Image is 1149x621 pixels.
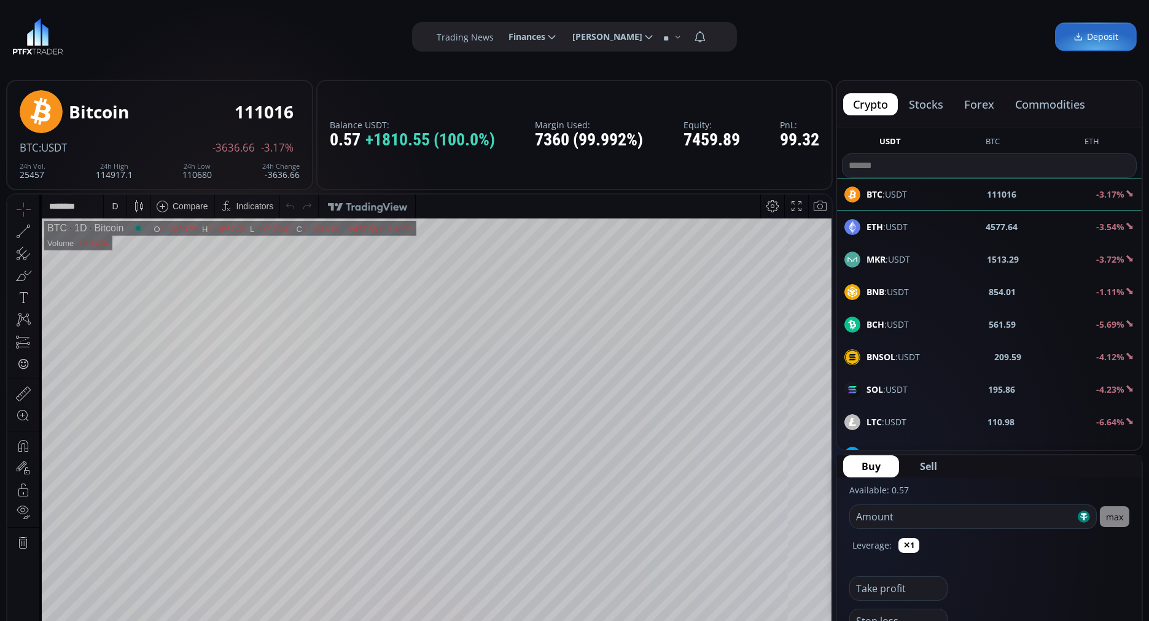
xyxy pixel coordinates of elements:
[229,7,267,17] div: Indicators
[852,539,892,552] label: Leverage:
[989,318,1016,331] b: 561.59
[989,285,1016,298] b: 854.01
[867,415,906,428] span: :USDT
[988,415,1015,428] b: 110.98
[867,350,920,363] span: :USDT
[867,449,887,460] b: LINK
[987,253,1019,266] b: 1513.29
[195,30,201,39] div: H
[981,136,1005,151] button: BTC
[993,448,1015,461] b: 24.54
[60,28,79,39] div: 1D
[867,286,884,298] b: BNB
[797,487,822,511] div: Toggle Auto Scale
[165,7,201,17] div: Compare
[182,163,212,170] div: 24h Low
[39,141,67,155] span: :USDT
[125,28,136,39] div: Market open
[899,93,953,115] button: stocks
[62,494,71,504] div: 1y
[146,30,153,39] div: O
[437,31,494,44] label: Trading News
[262,163,300,179] div: -3636.66
[920,459,937,474] span: Sell
[20,141,39,155] span: BTC
[862,459,881,474] span: Buy
[902,455,956,477] button: Sell
[867,285,909,298] span: :USDT
[1096,221,1124,233] b: -3.54%
[295,30,333,39] div: 111016.00
[867,318,884,330] b: BCH
[867,448,911,461] span: :USDT
[289,30,295,39] div: C
[1096,286,1124,298] b: -1.11%
[995,350,1022,363] b: 209.59
[1055,23,1137,52] a: Deposit
[867,351,895,363] b: BNSOL
[867,416,882,428] b: LTC
[28,458,34,475] div: Hide Drawings Toolbar
[1080,136,1104,151] button: ETH
[247,30,285,39] div: 110929.48
[1073,31,1118,44] span: Deposit
[330,131,495,150] div: 0.57
[867,220,908,233] span: :USDT
[867,383,908,396] span: :USDT
[500,25,545,49] span: Finances
[96,163,133,179] div: 114917.1
[243,30,247,39] div: L
[80,494,92,504] div: 3m
[684,120,740,129] label: Equity:
[684,131,740,150] div: 7459.89
[874,136,906,151] button: USDT
[535,120,643,129] label: Margin Used:
[12,18,63,55] img: LOGO
[201,30,238,39] div: 113667.28
[867,253,910,266] span: :USDT
[139,494,149,504] div: 1d
[365,131,495,150] span: +1810.55 (100.0%)
[96,163,133,170] div: 24h High
[867,253,886,265] b: MKR
[1096,384,1124,395] b: -4.23%
[165,487,184,511] div: Go to
[777,487,797,511] div: Toggle Log Scale
[182,163,212,179] div: 110680
[104,7,111,17] div: D
[235,102,294,121] div: 111016
[154,30,191,39] div: 113493.59
[986,220,1018,233] b: 4577.64
[79,28,116,39] div: Bitcoin
[40,28,60,39] div: BTC
[40,44,66,53] div: Volume
[261,142,294,153] span: -3.17%
[1096,351,1124,363] b: -4.12%
[849,484,909,496] label: Available: 0.57
[843,455,899,477] button: Buy
[20,163,45,170] div: 24h Vol.
[262,163,300,170] div: 24h Change
[760,487,777,511] div: Toggle Percentage
[781,494,793,504] div: log
[1096,318,1124,330] b: -5.69%
[69,102,129,121] div: Bitcoin
[337,30,405,39] div: −2477.59 (−2.18%)
[843,93,898,115] button: crypto
[1096,253,1124,265] b: -3.72%
[564,25,642,49] span: [PERSON_NAME]
[535,131,643,150] div: 7360 (99.992%)
[71,44,101,53] div: 10.147K
[20,163,45,179] div: 25457
[867,221,883,233] b: ETH
[100,494,112,504] div: 1m
[1096,449,1124,460] b: -3.84%
[680,487,748,511] button: 11:33:03 (UTC)
[1096,416,1124,428] b: -6.64%
[11,164,21,175] div: 
[801,494,818,504] div: auto
[954,93,1004,115] button: forex
[121,494,131,504] div: 5d
[330,120,495,129] label: Balance USDT:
